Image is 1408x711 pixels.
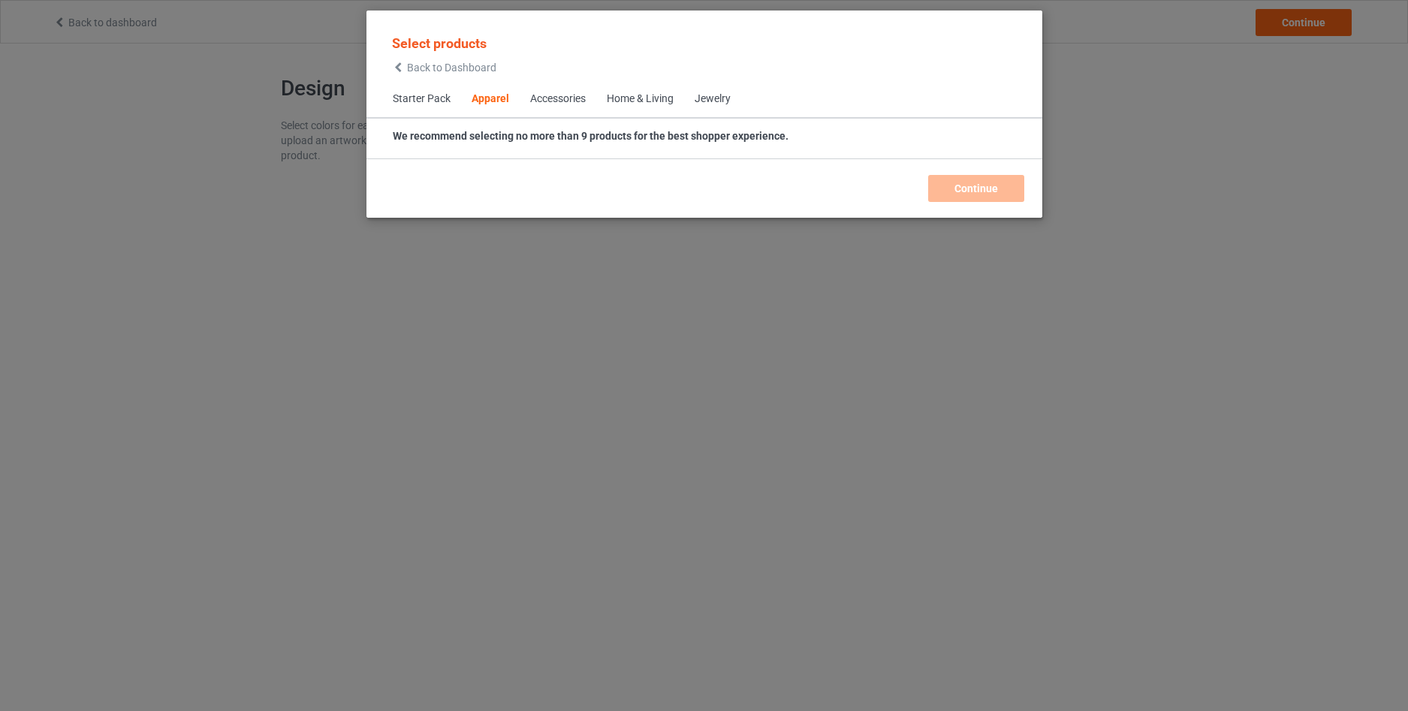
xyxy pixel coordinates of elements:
div: Home & Living [607,92,674,107]
div: Accessories [530,92,586,107]
strong: We recommend selecting no more than 9 products for the best shopper experience. [393,130,788,142]
div: Jewelry [695,92,731,107]
div: Apparel [472,92,509,107]
span: Back to Dashboard [407,62,496,74]
span: Select products [392,35,487,51]
span: Starter Pack [382,81,461,117]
